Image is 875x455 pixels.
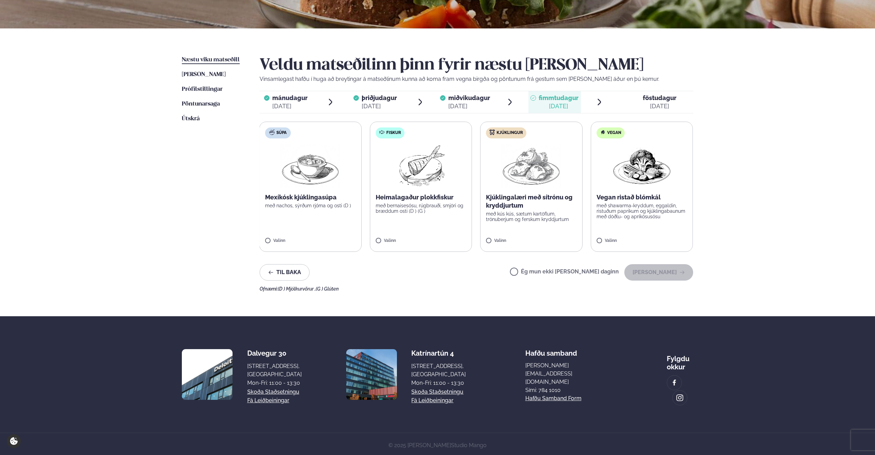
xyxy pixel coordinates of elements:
[525,361,608,386] a: [PERSON_NAME][EMAIL_ADDRESS][DOMAIN_NAME]
[362,102,397,110] div: [DATE]
[260,56,693,75] h2: Veldu matseðilinn þinn fyrir næstu [PERSON_NAME]
[182,116,200,122] span: Útskrá
[362,94,397,101] span: þriðjudagur
[182,57,240,63] span: Næstu viku matseðill
[265,193,355,201] p: Mexíkósk kjúklingasúpa
[247,362,302,379] div: [STREET_ADDRESS], [GEOGRAPHIC_DATA]
[667,349,693,371] div: Fylgdu okkur
[539,102,578,110] div: [DATE]
[376,203,466,214] p: með bernaisesósu, rúgbrauði, smjöri og bræddum osti (D ) (G )
[316,286,339,292] span: (G ) Glúten
[600,130,605,135] img: Vegan.svg
[182,86,223,92] span: Prófílstillingar
[539,94,578,101] span: fimmtudagur
[525,386,608,394] p: Sími: 784 1010
[597,203,687,219] p: með shawarma-kryddum, eggaldin, ristuðum paprikum og kjúklingabaunum með döðlu- og apríkósusósu
[489,130,495,135] img: chicken.svg
[497,130,523,136] span: Kjúklingur
[671,379,678,387] img: image alt
[525,394,582,403] a: Hafðu samband form
[607,130,621,136] span: Vegan
[346,349,397,400] img: image alt
[278,286,316,292] span: (D ) Mjólkurvörur ,
[676,394,684,402] img: image alt
[448,102,490,110] div: [DATE]
[597,193,687,201] p: Vegan ristað blómkál
[182,349,233,400] img: image alt
[411,388,463,396] a: Skoða staðsetningu
[624,264,693,281] button: [PERSON_NAME]
[376,193,466,201] p: Heimalagaður plokkfiskur
[411,349,466,357] div: Katrínartún 4
[182,56,240,64] a: Næstu viku matseðill
[486,193,577,210] p: Kjúklingalæri með sítrónu og kryddjurtum
[673,391,687,405] a: image alt
[643,94,676,101] span: föstudagur
[7,434,21,448] a: Cookie settings
[265,203,355,208] p: með nachos, sýrðum rjóma og osti (D )
[247,388,299,396] a: Skoða staðsetningu
[182,115,200,123] a: Útskrá
[411,379,466,387] div: Mon-Fri: 11:00 - 13:30
[276,130,287,136] span: Súpa
[643,102,676,110] div: [DATE]
[260,286,693,292] div: Ofnæmi:
[612,144,672,188] img: Vegan.png
[525,344,577,357] span: Hafðu samband
[272,102,308,110] div: [DATE]
[247,396,289,405] a: Fá leiðbeiningar
[280,144,340,188] img: Soup.png
[451,442,487,448] a: Studio Mango
[260,75,693,83] p: Vinsamlegast hafðu í huga að breytingar á matseðlinum kunna að koma fram vegna birgða og pöntunum...
[182,71,226,79] a: [PERSON_NAME]
[486,211,577,222] p: með kús kús, sætum kartöflum, trönuberjum og ferskum kryddjurtum
[379,130,385,135] img: fish.svg
[411,396,453,405] a: Fá leiðbeiningar
[269,130,275,135] img: soup.svg
[448,94,490,101] span: miðvikudagur
[182,85,223,94] a: Prófílstillingar
[182,101,220,107] span: Pöntunarsaga
[247,379,302,387] div: Mon-Fri: 11:00 - 13:30
[667,376,682,390] a: image alt
[247,349,302,357] div: Dalvegur 30
[501,144,561,188] img: Chicken-thighs.png
[272,94,308,101] span: mánudagur
[388,442,487,448] span: © 2025 [PERSON_NAME]
[386,130,401,136] span: Fiskur
[260,264,310,281] button: Til baka
[182,100,220,108] a: Pöntunarsaga
[182,72,226,77] span: [PERSON_NAME]
[390,144,451,188] img: Fish.png
[411,362,466,379] div: [STREET_ADDRESS], [GEOGRAPHIC_DATA]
